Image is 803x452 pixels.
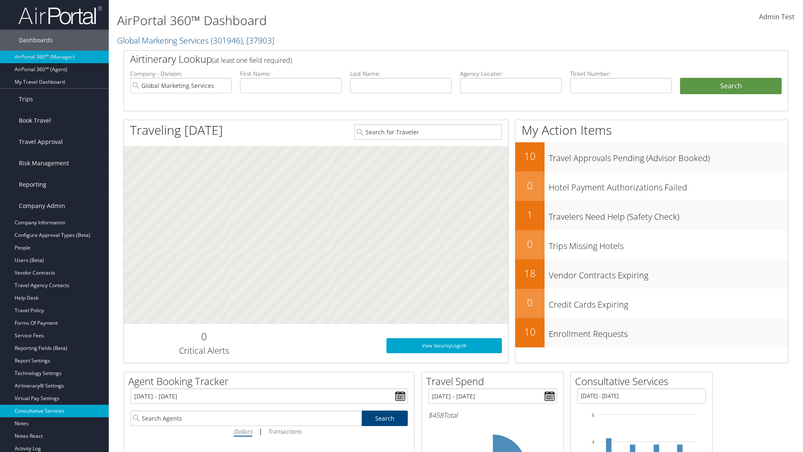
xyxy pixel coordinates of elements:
a: 0Trips Missing Hotels [515,230,788,259]
i: Dollars [234,427,252,435]
h2: 10 [515,149,545,163]
h3: Travelers Need Help (Safety Check) [549,207,788,223]
input: Search Agents [130,411,361,426]
span: , [ 37903 ] [243,35,274,46]
a: Search [362,411,408,426]
label: Agency Locator: [460,69,562,78]
input: Search for Traveler [354,124,502,140]
span: Company Admin [19,195,65,216]
h1: Traveling [DATE] [130,121,223,139]
span: Admin Test [759,12,795,21]
h3: Vendor Contracts Expiring [549,265,788,281]
h2: Consultative Services [575,374,712,388]
span: Reporting [19,174,46,195]
h6: Total [428,411,557,420]
img: airportal-logo.png [18,5,102,25]
tspan: 4 [592,439,594,444]
label: First Name: [240,69,342,78]
h2: 1 [515,208,545,222]
h3: Critical Alerts [130,345,278,357]
tspan: 6 [592,413,594,418]
h3: Enrollment Requests [549,324,788,340]
span: Trips [19,89,33,110]
span: $458 [428,411,443,420]
h3: Hotel Payment Authorizations Failed [549,177,788,193]
label: Company - Division: [130,69,232,78]
a: View SecurityLogic® [386,338,502,353]
a: 0Credit Cards Expiring [515,289,788,318]
h3: Travel Approvals Pending (Advisor Booked) [549,148,788,164]
h2: 0 [130,329,278,344]
h2: 0 [515,237,545,251]
h2: Agent Booking Tracker [128,374,414,388]
h1: My Action Items [515,121,788,139]
a: Admin Test [759,4,795,30]
a: 18Vendor Contracts Expiring [515,259,788,289]
a: 10Enrollment Requests [515,318,788,347]
h3: Credit Cards Expiring [549,295,788,311]
button: Search [680,78,782,95]
span: Dashboards [19,30,53,51]
i: Transactions [268,427,301,435]
h2: 0 [515,295,545,310]
span: Risk Management [19,153,69,174]
h2: 10 [515,325,545,339]
div: | [130,426,408,437]
h2: Airtinerary Lookup [130,52,726,66]
h2: 18 [515,266,545,280]
span: Travel Approval [19,131,63,152]
span: Book Travel [19,110,51,131]
h3: Trips Missing Hotels [549,236,788,252]
h2: Travel Spend [426,374,563,388]
label: Ticket Number: [570,69,672,78]
h1: AirPortal 360™ Dashboard [117,12,569,29]
h2: 0 [515,178,545,193]
a: 0Hotel Payment Authorizations Failed [515,172,788,201]
a: Global Marketing Services [117,35,274,46]
span: (at least one field required) [212,56,292,65]
a: 10Travel Approvals Pending (Advisor Booked) [515,142,788,172]
a: 1Travelers Need Help (Safety Check) [515,201,788,230]
span: ( 301946 ) [211,35,243,46]
label: Last Name: [350,69,452,78]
